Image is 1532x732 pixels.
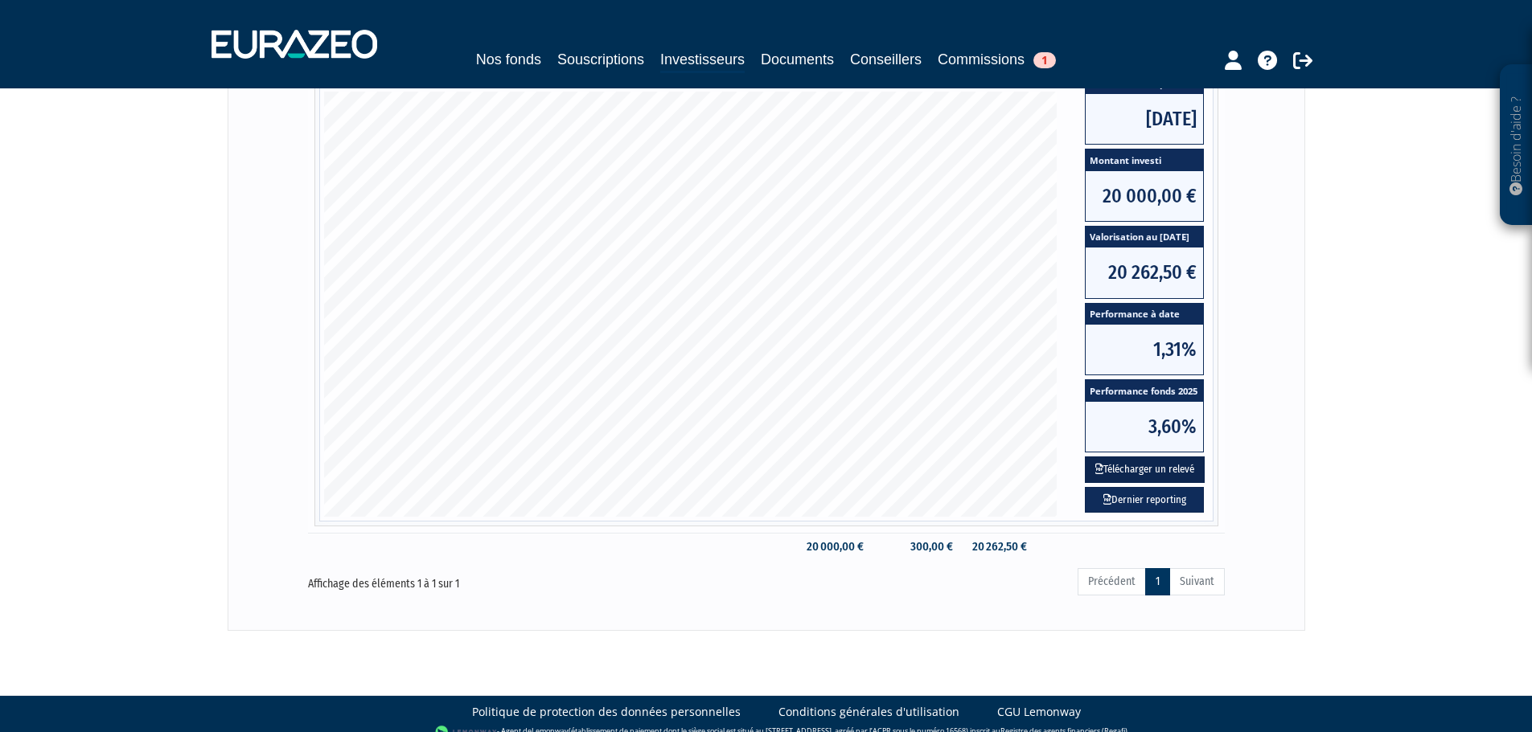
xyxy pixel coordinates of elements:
span: Montant investi [1086,149,1203,171]
a: Conseillers [850,48,922,71]
span: Valorisation au [DATE] [1086,227,1203,248]
a: 1 [1145,568,1170,595]
a: Investisseurs [660,48,745,73]
span: 3,60% [1086,402,1203,452]
td: 20 262,50 € [961,533,1035,561]
span: 20 000,00 € [1086,171,1203,221]
a: Nos fonds [476,48,541,71]
a: Commissions1 [938,48,1056,71]
span: 1 [1033,52,1056,68]
p: Besoin d'aide ? [1507,73,1526,218]
a: CGU Lemonway [997,704,1081,720]
span: [DATE] [1086,94,1203,144]
td: 300,00 € [872,533,960,561]
span: Performance à date [1086,304,1203,325]
td: 20 000,00 € [795,533,872,561]
span: 20 262,50 € [1086,247,1203,297]
a: Documents [761,48,834,71]
span: Performance fonds 2025 [1086,380,1203,402]
div: Affichage des éléments 1 à 1 sur 1 [308,566,676,592]
img: 1732889491-logotype_eurazeo_blanc_rvb.png [212,30,377,59]
a: Souscriptions [557,48,644,71]
a: Conditions générales d'utilisation [778,704,959,720]
button: Télécharger un relevé [1085,456,1205,483]
a: Politique de protection des données personnelles [472,704,741,720]
span: 1,31% [1086,325,1203,374]
a: Dernier reporting [1085,487,1204,513]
